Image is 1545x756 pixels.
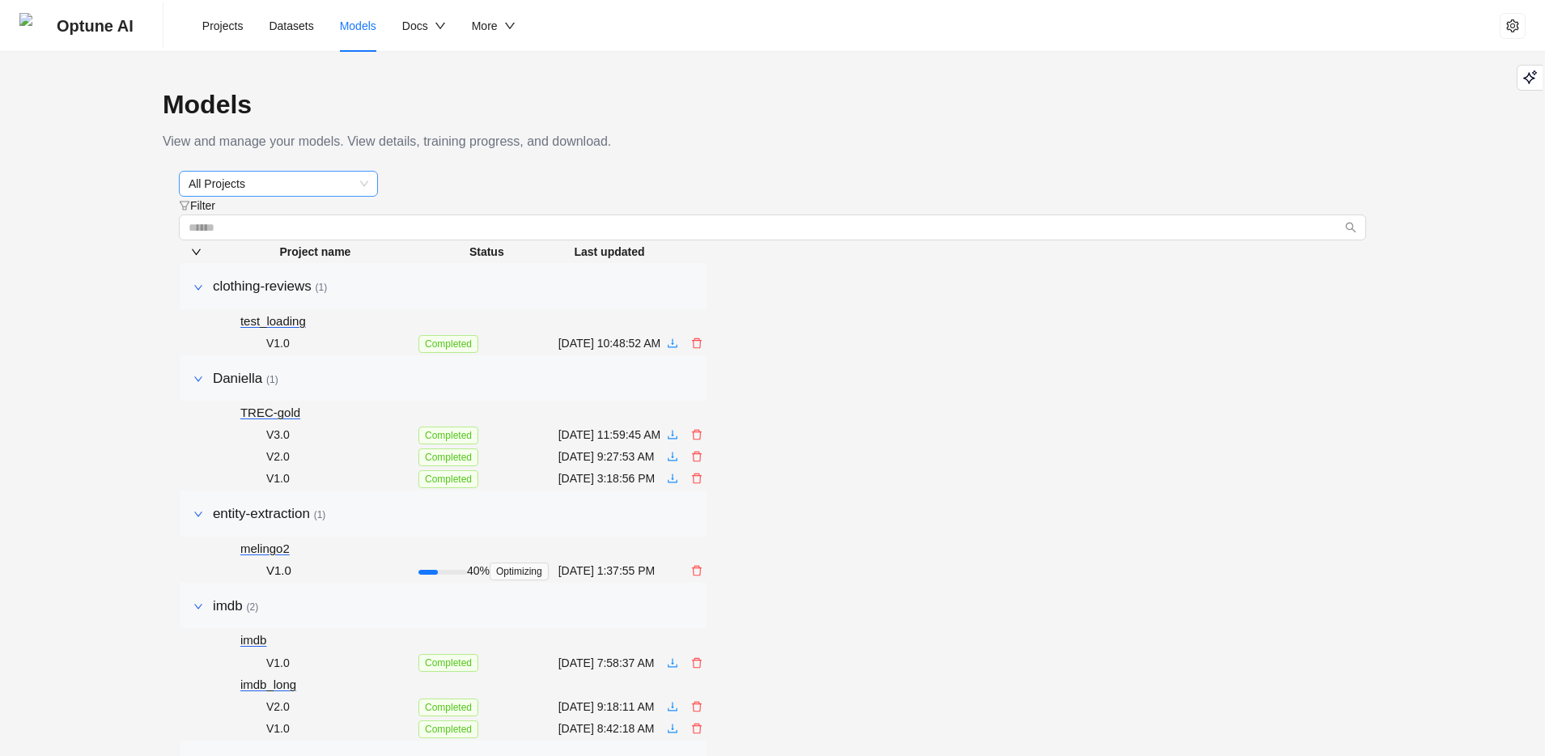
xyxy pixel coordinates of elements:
p: View and manage your models. View details, training progress, and download. [163,131,1382,151]
span: Models [340,19,376,32]
th: Status [418,242,556,261]
button: download [664,720,681,737]
span: completed [418,699,478,716]
button: download [664,469,681,487]
span: right [193,509,203,519]
span: V1.0 [266,654,290,672]
button: download [664,334,681,352]
span: 40 % [467,564,490,577]
div: entity-extraction [213,503,325,525]
div: imdb [240,631,415,650]
span: completed [418,427,478,444]
span: download [667,338,678,349]
td: [DATE] 9:18:11 AM [558,697,662,717]
td: [DATE] 3:18:56 PM [558,469,662,489]
button: delete [688,426,706,444]
span: filter [179,200,190,211]
button: delete [688,720,706,737]
span: V2.0 [266,698,290,716]
span: V3.0 [266,426,290,444]
span: ( 1 ) [314,509,326,520]
button: download [664,426,681,444]
span: delete [691,429,702,440]
span: V1.0 [266,334,290,352]
span: completed [418,335,478,353]
button: Collapse all [191,246,202,258]
span: delete [691,723,702,734]
span: right [193,374,203,384]
button: delete [688,654,706,672]
span: right [193,282,203,292]
span: delete [691,657,702,669]
span: down [191,247,202,257]
h1: Models [163,84,1382,125]
th: Project name [214,242,416,261]
td: [DATE] 8:42:18 AM [558,719,662,739]
button: download [664,654,681,672]
td: [DATE] 7:58:37 AM [558,652,662,673]
span: search [1345,222,1356,233]
span: optimizing [490,563,549,580]
span: download [667,657,678,669]
span: completed [418,654,478,672]
button: download [664,448,681,465]
span: V1.0 [266,720,290,737]
span: Datasets [269,19,313,32]
span: download [667,701,678,712]
button: delete [688,334,706,352]
button: delete [688,698,706,716]
span: delete [691,701,702,712]
span: right [193,601,203,611]
span: delete [691,338,702,349]
span: download [667,723,678,734]
span: download [667,451,678,462]
span: ( 2 ) [246,601,258,613]
span: Filter [190,199,215,212]
span: delete [691,451,702,462]
span: Projects [202,19,244,32]
div: clothing-reviews [213,276,327,298]
div: Daniella [213,368,278,390]
span: completed [418,448,478,466]
div: imdb_long [240,675,415,694]
span: V1.0 [266,561,291,580]
span: V1.0 [266,469,290,487]
td: [DATE] 11:59:45 AM [558,425,662,445]
button: delete [688,469,706,487]
td: [DATE] 1:37:55 PM [558,560,662,581]
span: ( 1 ) [266,374,278,385]
span: completed [418,720,478,738]
span: All Projects [189,172,368,196]
span: completed [418,470,478,488]
span: download [667,473,678,484]
td: [DATE] 9:27:53 AM [558,447,662,467]
button: delete [688,448,706,465]
span: V2.0 [266,448,290,465]
button: delete [688,562,706,580]
div: TREC-gold [240,403,415,423]
td: [DATE] 10:48:52 AM [558,333,662,354]
img: Optune [19,13,45,39]
div: imdb [213,596,258,618]
span: setting [1506,19,1519,32]
div: test_loading [240,312,415,331]
div: melingo2 [240,539,415,559]
th: Last updated [558,242,662,261]
span: ( 1 ) [316,282,328,293]
span: down [359,179,369,189]
button: download [664,698,681,716]
span: delete [691,565,702,576]
span: download [667,429,678,440]
span: delete [691,473,702,484]
button: Playground [1517,65,1543,91]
